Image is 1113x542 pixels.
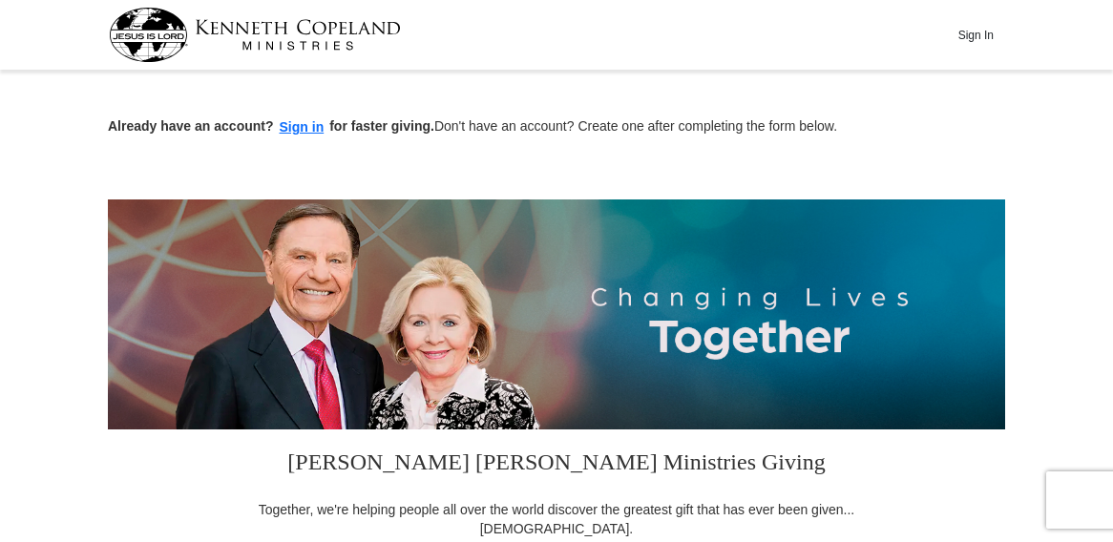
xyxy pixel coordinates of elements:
[246,429,867,500] h3: [PERSON_NAME] [PERSON_NAME] Ministries Giving
[246,500,867,538] div: Together, we're helping people all over the world discover the greatest gift that has ever been g...
[108,118,434,134] strong: Already have an account? for faster giving.
[108,116,1005,138] p: Don't have an account? Create one after completing the form below.
[109,8,401,62] img: kcm-header-logo.svg
[274,116,330,138] button: Sign in
[947,20,1004,50] button: Sign In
